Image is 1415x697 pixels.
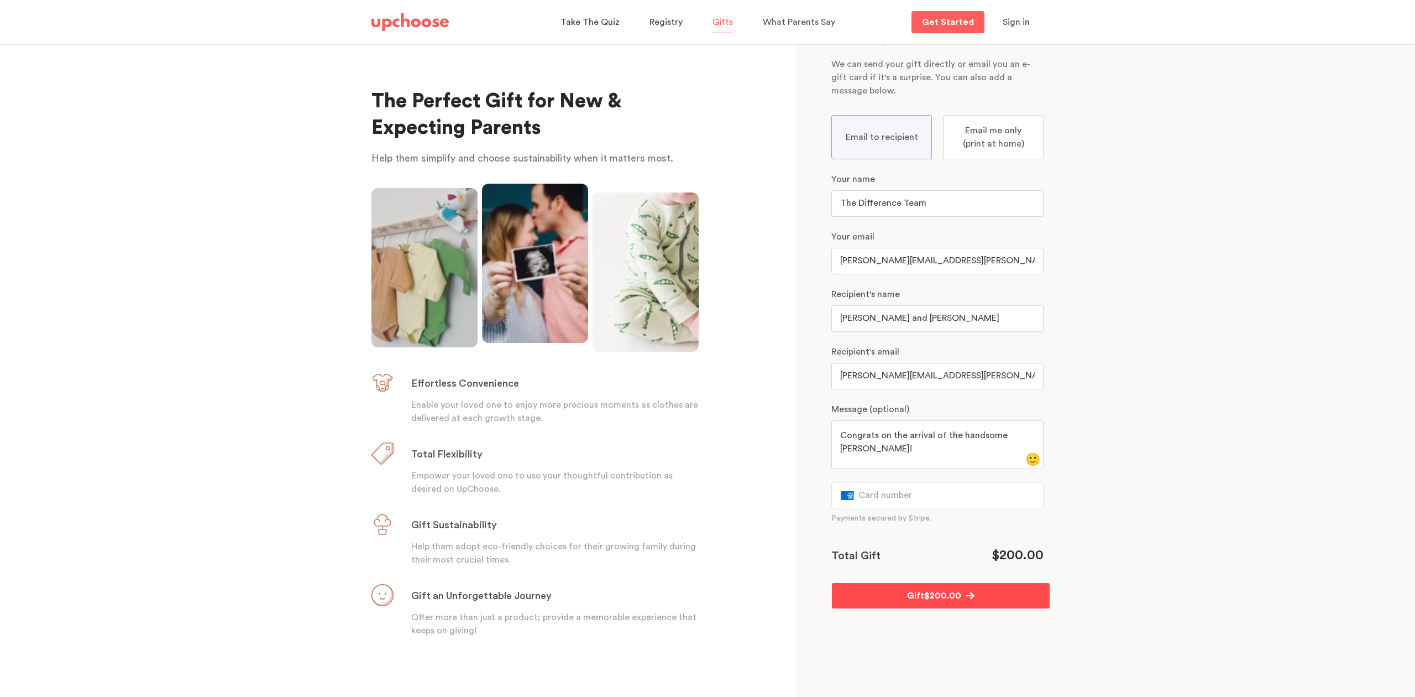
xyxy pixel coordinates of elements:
[911,11,984,33] a: Get Started
[831,173,1044,186] p: Your name
[1013,490,1034,501] iframe: Secure CVC input frame
[560,12,623,33] a: Take The Quiz
[922,18,974,27] p: Get Started
[1003,18,1030,27] span: Sign in
[411,398,699,425] p: Enable your loved one to enjoy more precious moments as clothes are delivered at each growth stage.
[411,611,699,637] p: Offer more than just a product; provide a memorable experience that keeps on giving!
[411,377,519,391] h3: Effortless Convenience
[371,188,478,347] img: Colorful organic cotton baby bodysuits hanging on a rack
[969,490,1013,501] iframe: Secure expiration date input frame
[371,584,394,606] img: Gift an Unforgettable Journey
[411,540,699,566] p: Help them adopt eco-friendly choices for their growing family during their most crucial times.
[763,18,835,27] span: What Parents Say
[593,193,699,352] img: baby wearing adorable romper from UpChoose
[924,589,961,602] span: $ 200.00
[858,490,969,501] iframe: Secure card number input frame
[712,12,736,33] a: Gifts
[649,18,683,27] span: Registry
[411,590,552,603] h3: Gift an Unforgettable Journey
[371,89,699,142] h1: The Perfect Gift for New & Expecting Parents
[955,124,1032,150] p: Email me only (print at home)
[712,18,733,27] span: Gifts
[371,372,394,394] img: Effortless Convenience
[482,184,588,343] img: Expecting parents showing a scan of their upcoming baby
[649,12,686,33] a: Registry
[831,288,1044,301] p: Recipient's name
[411,519,497,532] h3: Gift Sustainability
[371,513,394,535] img: The Gift of Sustainability
[560,18,620,27] span: Take The Quiz
[411,448,483,461] h3: Total Flexibility
[371,153,673,163] span: Help them simplify and choose sustainability when it matters most.
[831,58,1044,97] p: We can send your gift directly or email you an e-gift card if it's a surprise. You can also add a...
[411,469,699,496] p: Empower your loved one to use your thoughtful contribution as desired on UpChoose.
[371,443,394,465] img: Total Flexibility
[831,513,1044,524] p: Payments secured by Stripe.
[371,13,449,31] img: UpChoose
[763,12,838,33] a: What Parents Say
[989,11,1044,33] button: Sign in
[992,547,1044,565] div: $ 200.00
[846,131,918,144] p: Email to recipient
[831,582,1050,609] button: Gift$200.00
[840,429,1026,455] textarea: Congrats on the arrival of the handsome [PERSON_NAME]!
[831,547,881,565] p: Total Gift
[907,589,924,602] p: Gift
[371,11,449,34] a: UpChoose
[831,403,1044,416] p: Message (optional)
[831,345,1044,358] p: Recipient's email
[831,230,1044,243] p: Your email
[1025,454,1040,466] button: smile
